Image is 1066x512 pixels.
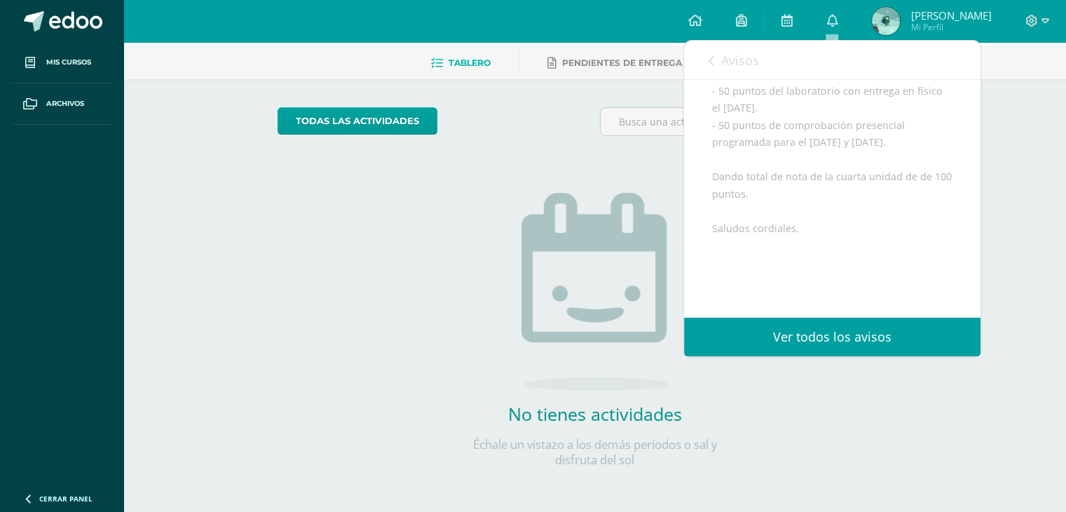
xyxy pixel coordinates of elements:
[521,193,669,391] img: no_activities.png
[278,107,437,135] a: todas las Actividades
[547,52,682,74] a: Pendientes de entrega
[684,318,980,356] a: Ver todos los avisos
[11,42,112,83] a: Mis cursos
[431,52,491,74] a: Tablero
[449,58,491,68] span: Tablero
[872,7,900,35] img: 0d125e61179144410fb0d7f3f0b592f6.png
[46,98,84,109] span: Archivos
[455,402,735,426] h2: No tienes actividades
[910,21,991,33] span: Mi Perfil
[455,437,735,468] p: Échale un vistazo a los demás períodos o sal y disfruta del sol
[910,8,991,22] span: [PERSON_NAME]
[11,83,112,125] a: Archivos
[601,108,911,135] input: Busca una actividad próxima aquí...
[721,52,759,69] span: Avisos
[46,57,91,68] span: Mis cursos
[39,494,93,504] span: Cerrar panel
[562,58,682,68] span: Pendientes de entrega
